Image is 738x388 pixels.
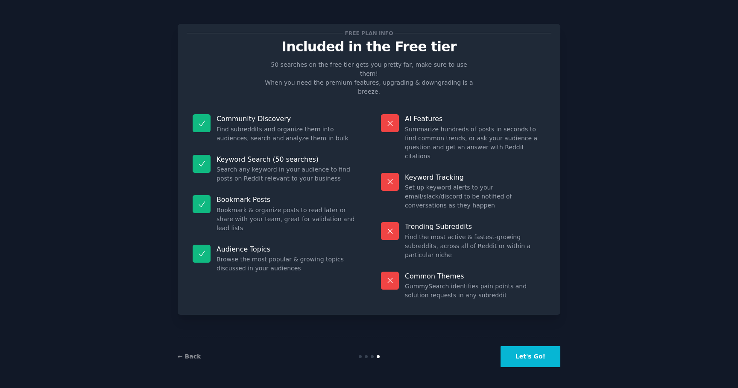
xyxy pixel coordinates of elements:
p: 50 searches on the free tier gets you pretty far, make sure to use them! When you need the premiu... [261,60,477,96]
p: Bookmark Posts [217,195,357,204]
dd: GummySearch identifies pain points and solution requests in any subreddit [405,282,545,300]
p: Audience Topics [217,245,357,254]
dd: Set up keyword alerts to your email/slack/discord to be notified of conversations as they happen [405,183,545,210]
p: Trending Subreddits [405,222,545,231]
button: Let's Go! [501,346,560,367]
dd: Bookmark & organize posts to read later or share with your team, great for validation and lead lists [217,206,357,233]
dd: Find subreddits and organize them into audiences, search and analyze them in bulk [217,125,357,143]
a: ← Back [178,353,201,360]
span: Free plan info [343,29,395,38]
dd: Search any keyword in your audience to find posts on Reddit relevant to your business [217,165,357,183]
p: AI Features [405,114,545,123]
p: Included in the Free tier [187,39,551,54]
p: Community Discovery [217,114,357,123]
p: Keyword Tracking [405,173,545,182]
p: Keyword Search (50 searches) [217,155,357,164]
p: Common Themes [405,272,545,281]
dd: Find the most active & fastest-growing subreddits, across all of Reddit or within a particular niche [405,233,545,260]
dd: Browse the most popular & growing topics discussed in your audiences [217,255,357,273]
dd: Summarize hundreds of posts in seconds to find common trends, or ask your audience a question and... [405,125,545,161]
